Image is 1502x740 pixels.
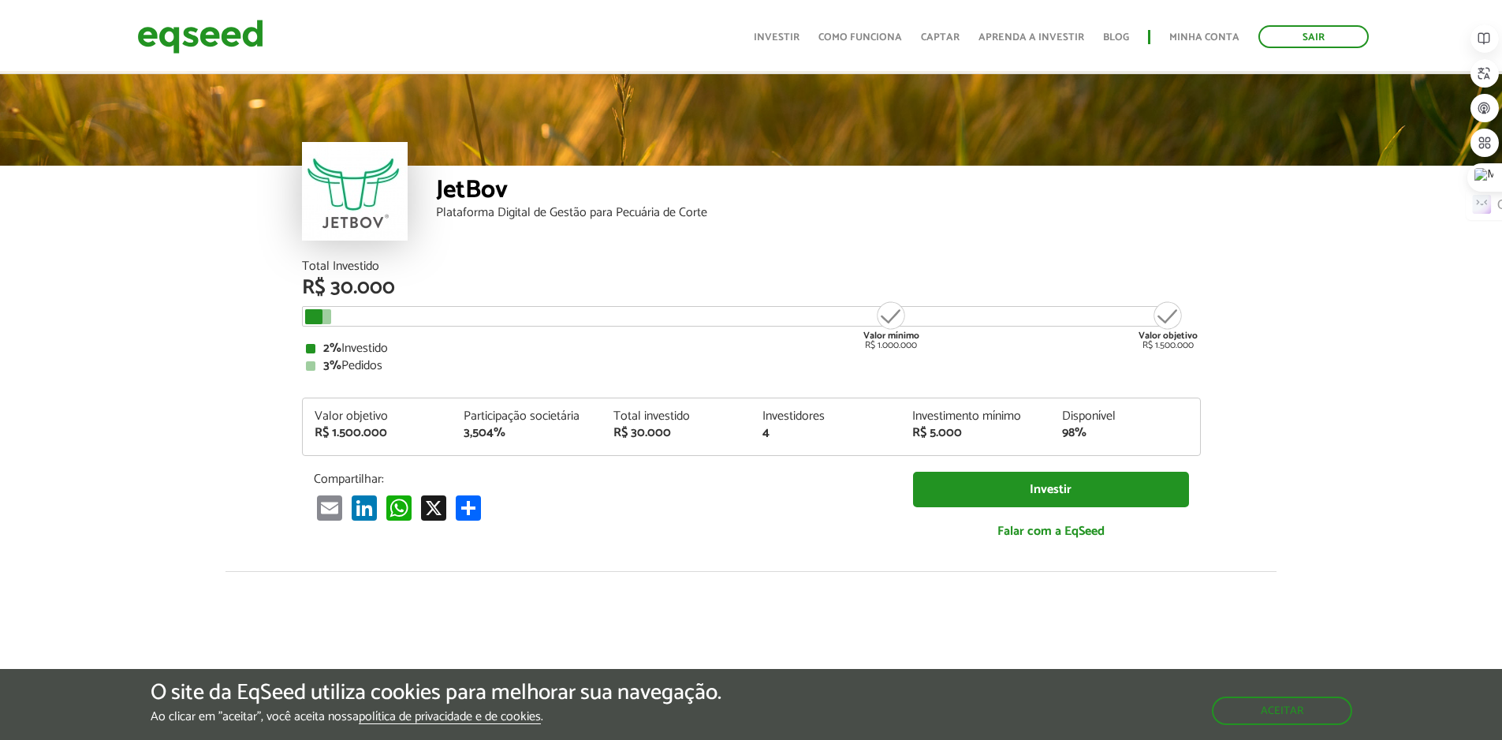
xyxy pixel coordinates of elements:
[613,410,740,423] div: Total investido
[1169,32,1239,43] a: Minha conta
[436,207,1201,219] div: Plataforma Digital de Gestão para Pecuária de Corte
[314,472,889,487] p: Compartilhar:
[863,328,919,343] strong: Valor mínimo
[323,355,341,376] strong: 3%
[348,495,380,521] a: LinkedIn
[323,338,341,359] strong: 2%
[762,427,889,439] div: 4
[315,427,441,439] div: R$ 1.500.000
[464,410,590,423] div: Participação societária
[302,260,1201,273] div: Total Investido
[359,711,541,724] a: política de privacidade e de cookies
[306,342,1197,355] div: Investido
[306,360,1197,372] div: Pedidos
[1139,328,1198,343] strong: Valor objetivo
[818,32,902,43] a: Como funciona
[302,278,1201,298] div: R$ 30.000
[913,515,1189,548] a: Falar com a EqSeed
[613,427,740,439] div: R$ 30.000
[383,495,415,521] a: WhatsApp
[315,410,441,423] div: Valor objetivo
[912,427,1038,439] div: R$ 5.000
[912,410,1038,423] div: Investimento mínimo
[1258,25,1369,48] a: Sair
[436,178,1201,207] div: JetBov
[464,427,590,439] div: 3,504%
[151,709,721,724] p: Ao clicar em "aceitar", você aceita nossa .
[754,32,799,43] a: Investir
[453,495,484,521] a: Share
[151,681,721,705] h5: O site da EqSeed utiliza cookies para melhorar sua navegação.
[978,32,1084,43] a: Aprenda a investir
[913,472,1189,507] a: Investir
[314,495,345,521] a: Email
[1062,427,1188,439] div: 98%
[1212,697,1352,725] button: Aceitar
[1103,32,1129,43] a: Blog
[1062,410,1188,423] div: Disponível
[137,16,263,58] img: EqSeed
[1139,300,1198,350] div: R$ 1.500.000
[921,32,960,43] a: Captar
[418,495,449,521] a: X
[862,300,921,350] div: R$ 1.000.000
[762,410,889,423] div: Investidores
